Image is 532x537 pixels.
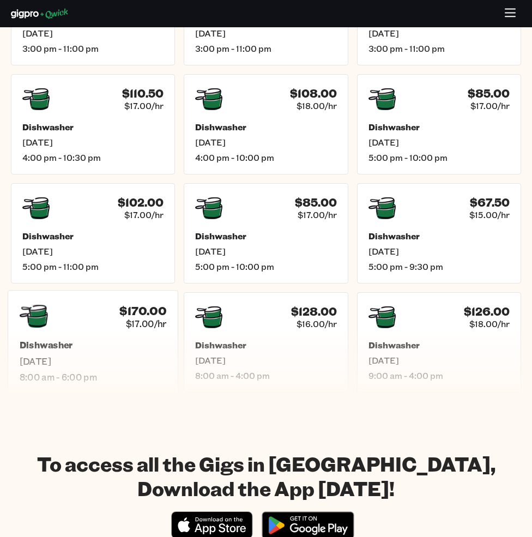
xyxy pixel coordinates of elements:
[124,209,164,220] span: $17.00/hr
[22,246,164,257] span: [DATE]
[469,209,510,220] span: $15.00/hr
[122,87,164,100] h4: $110.50
[119,304,166,318] h4: $170.00
[195,137,336,148] span: [DATE]
[368,261,510,272] span: 5:00 pm - 9:30 pm
[357,292,521,393] a: $126.00$18.00/hrDishwasher[DATE]9:00 am - 4:00 pm
[20,340,167,351] h5: Dishwasher
[368,340,510,351] h5: Dishwasher
[22,231,164,242] h5: Dishwasher
[184,183,348,283] a: $85.00$17.00/hrDishwasher[DATE]5:00 pm - 10:00 pm
[195,261,336,272] span: 5:00 pm - 10:00 pm
[126,318,167,329] span: $17.00/hr
[20,355,167,367] span: [DATE]
[195,122,336,132] h5: Dishwasher
[298,209,337,220] span: $17.00/hr
[11,74,175,174] a: $110.50$17.00/hrDishwasher[DATE]4:00 pm - 10:30 pm
[464,305,510,318] h4: $126.00
[22,152,164,163] span: 4:00 pm - 10:30 pm
[297,100,337,111] span: $18.00/hr
[368,122,510,132] h5: Dishwasher
[195,355,336,366] span: [DATE]
[470,100,510,111] span: $17.00/hr
[195,28,336,39] span: [DATE]
[469,318,510,329] span: $18.00/hr
[124,100,164,111] span: $17.00/hr
[368,28,510,39] span: [DATE]
[22,137,164,148] span: [DATE]
[11,183,175,283] a: $102.00$17.00/hrDishwasher[DATE]5:00 pm - 11:00 pm
[470,196,510,209] h4: $67.50
[368,231,510,242] h5: Dishwasher
[297,318,337,329] span: $16.00/hr
[184,292,348,393] a: $128.00$16.00/hrDishwasher[DATE]8:00 am - 4:00 pm
[195,43,336,54] span: 3:00 pm - 11:00 pm
[357,74,521,174] a: $85.00$17.00/hrDishwasher[DATE]5:00 pm - 10:00 pm
[8,290,178,394] a: $170.00$17.00/hrDishwasher[DATE]8:00 am - 6:00 pm
[290,87,337,100] h4: $108.00
[195,152,336,163] span: 4:00 pm - 10:00 pm
[195,246,336,257] span: [DATE]
[22,28,164,39] span: [DATE]
[368,370,510,381] span: 9:00 am - 4:00 pm
[357,183,521,283] a: $67.50$15.00/hrDishwasher[DATE]5:00 pm - 9:30 pm
[195,340,336,351] h5: Dishwasher
[22,43,164,54] span: 3:00 pm - 11:00 pm
[368,355,510,366] span: [DATE]
[22,261,164,272] span: 5:00 pm - 11:00 pm
[195,231,336,242] h5: Dishwasher
[22,122,164,132] h5: Dishwasher
[368,43,510,54] span: 3:00 pm - 11:00 pm
[468,87,510,100] h4: $85.00
[195,370,336,381] span: 8:00 am - 4:00 pm
[368,137,510,148] span: [DATE]
[368,152,510,163] span: 5:00 pm - 10:00 pm
[184,74,348,174] a: $108.00$18.00/hrDishwasher[DATE]4:00 pm - 10:00 pm
[291,305,337,318] h4: $128.00
[368,246,510,257] span: [DATE]
[118,196,164,209] h4: $102.00
[295,196,337,209] h4: $85.00
[20,371,167,383] span: 8:00 am - 6:00 pm
[11,451,521,500] h1: To access all the Gigs in [GEOGRAPHIC_DATA], Download the App [DATE]!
